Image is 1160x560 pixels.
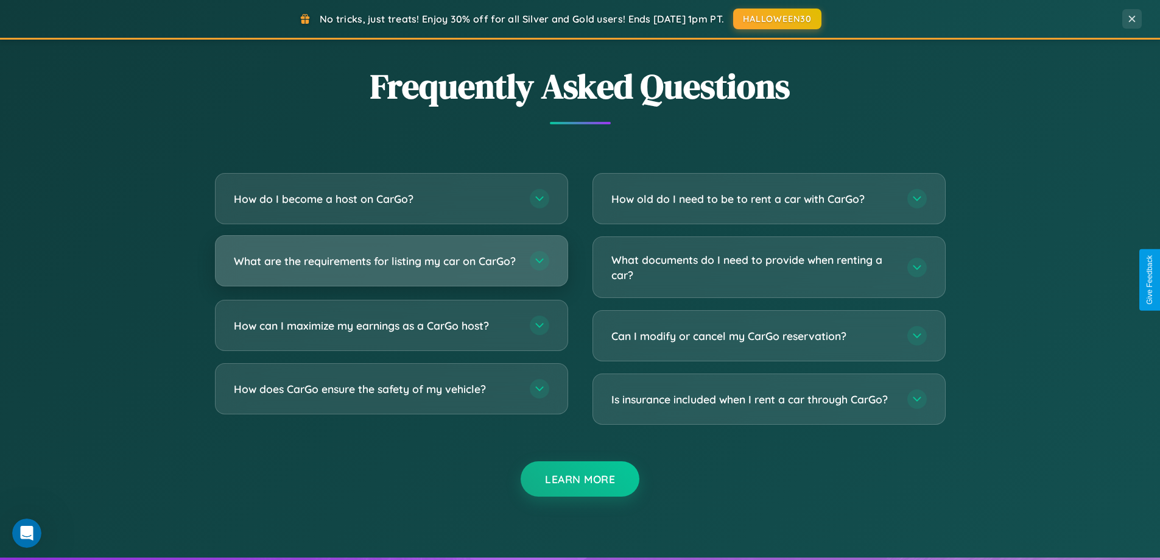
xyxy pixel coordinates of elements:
h3: How old do I need to be to rent a car with CarGo? [611,191,895,207]
iframe: Intercom live chat [12,519,41,548]
button: HALLOWEEN30 [733,9,821,29]
div: Give Feedback [1145,255,1154,305]
h3: How do I become a host on CarGo? [234,191,518,207]
h3: What documents do I need to provide when renting a car? [611,252,895,282]
span: No tricks, just treats! Enjoy 30% off for all Silver and Gold users! Ends [DATE] 1pm PT. [320,13,724,25]
h3: Can I modify or cancel my CarGo reservation? [611,328,895,344]
h2: Frequently Asked Questions [215,63,946,110]
h3: How does CarGo ensure the safety of my vehicle? [234,381,518,397]
h3: What are the requirements for listing my car on CarGo? [234,253,518,269]
h3: Is insurance included when I rent a car through CarGo? [611,392,895,407]
h3: How can I maximize my earnings as a CarGo host? [234,318,518,333]
button: Learn More [521,461,639,497]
